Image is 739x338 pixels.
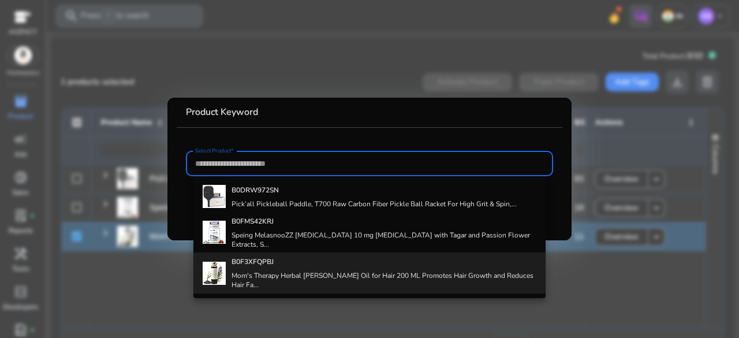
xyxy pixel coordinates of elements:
h4: Mom's Therapy Herbal [PERSON_NAME] Oil for Hair 200 ML Promotes Hair Growth and Reduces Hair Fa... [232,271,536,289]
b: Product Keyword [186,106,258,118]
h4: Pick’all Pickleball Paddle, T700 Raw Carbon Fiber Pickle Ball Racket For High Grit & Spin,... [232,199,517,209]
img: 41DaGZkjaHL._SS40_.jpg [203,262,226,285]
mat-label: Select Product* [195,147,234,155]
img: 41QjJf5a0lL._SS40_.jpg [203,221,226,244]
b: B0FMS42KRJ [232,217,274,226]
h4: Speing MelasnooZZ [MEDICAL_DATA] 10 mg [MEDICAL_DATA] with Tagar and Passion Flower Extracts, S... [232,231,536,249]
img: 41FpZ5i6NFL._SS100_.jpg [203,185,226,208]
b: B0DRW972SN [232,185,279,195]
b: B0F3XFQPBJ [232,257,274,266]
